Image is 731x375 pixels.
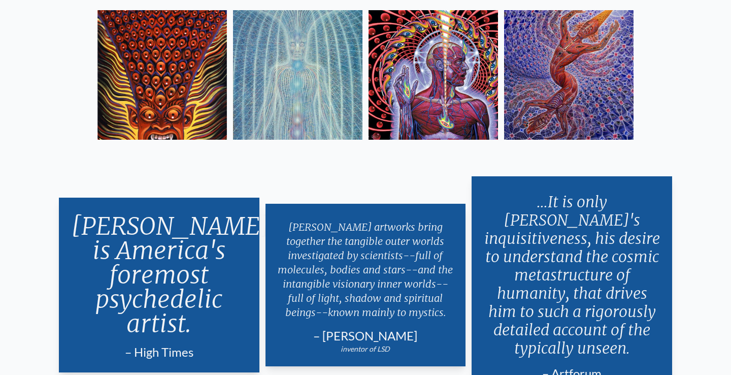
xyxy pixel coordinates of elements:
[278,216,454,324] p: [PERSON_NAME] artworks bring together the tangible outer worlds investigated by scientists--full ...
[71,210,247,340] p: [PERSON_NAME] is America's foremost psychedelic artist.
[341,345,390,353] em: inventor of LSD
[484,189,660,361] p: ...It is only [PERSON_NAME]'s inquisitiveness, his desire to understand the cosmic metastructure ...
[278,328,454,344] div: – [PERSON_NAME]
[71,344,247,360] div: – High Times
